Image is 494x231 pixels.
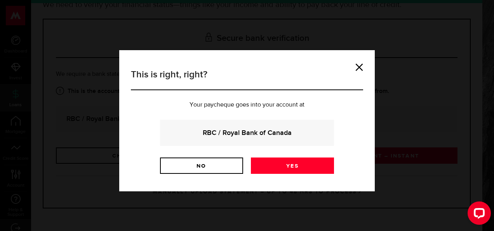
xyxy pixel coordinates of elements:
a: No [160,157,243,174]
iframe: LiveChat chat widget [461,198,494,231]
p: Your paycheque goes into your account at [131,102,363,108]
h3: This is right, right? [131,68,363,90]
strong: RBC / Royal Bank of Canada [170,128,324,138]
a: Yes [251,157,334,174]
